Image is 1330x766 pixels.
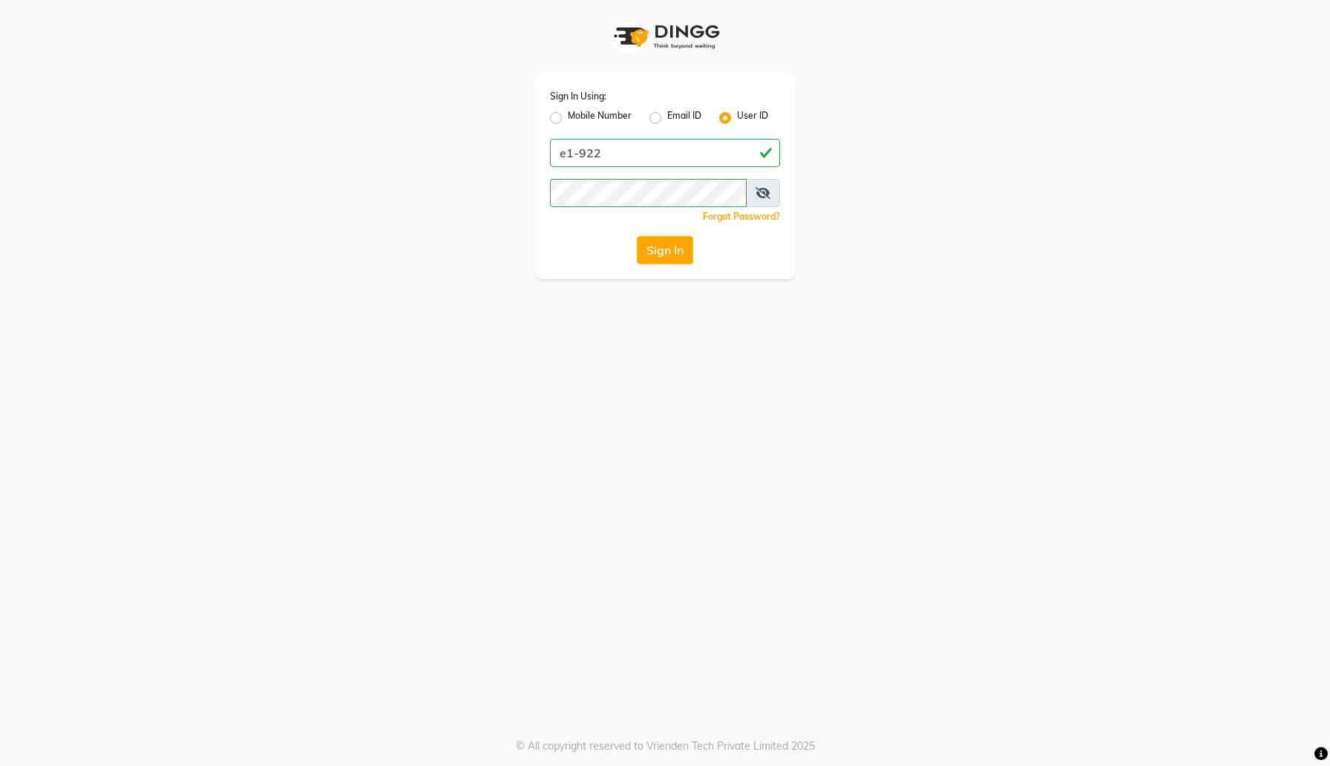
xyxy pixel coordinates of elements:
[637,236,693,264] button: Sign In
[550,139,780,167] input: Username
[606,15,724,59] img: logo1.svg
[667,109,701,127] label: Email ID
[550,179,747,207] input: Username
[703,211,780,222] a: Forgot Password?
[568,109,632,127] label: Mobile Number
[737,109,768,127] label: User ID
[550,90,606,103] label: Sign In Using:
